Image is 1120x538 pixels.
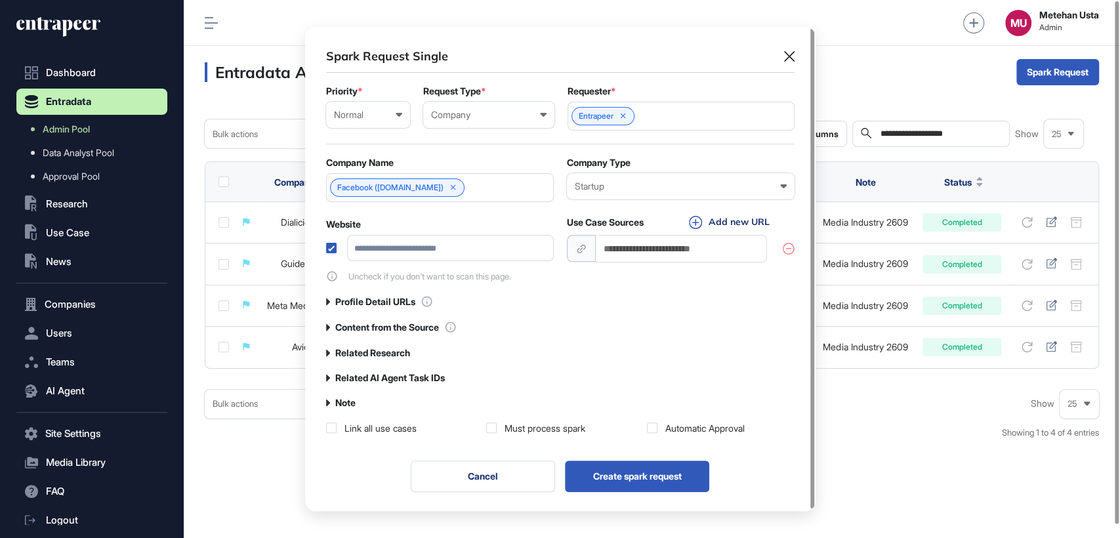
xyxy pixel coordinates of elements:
[565,461,709,492] button: Create spark request
[326,347,795,359] div: Related Research
[431,110,547,120] div: Company
[575,181,787,192] div: Startup
[665,422,745,435] div: Automatic Approval
[335,297,415,307] label: Profile Detail URLs
[579,112,613,121] span: Entrapeer
[567,157,795,168] div: Company Type
[568,86,795,96] div: Requester
[326,48,448,64] div: Spark Request Single
[348,272,511,281] span: Uncheck if you don't want to scan this page.
[423,86,554,96] div: Request Type
[326,372,795,384] div: Related AI Agent Task IDs
[337,183,444,192] a: Facebook ([DOMAIN_NAME])
[411,461,555,492] button: Cancel
[335,322,439,333] label: Content from the Source
[567,217,644,228] label: Use Case Sources
[334,110,402,120] div: Normal
[685,215,774,230] button: Add new URL
[335,398,356,408] label: Note
[505,422,585,435] div: Must process spark
[344,422,417,435] div: Link all use cases
[335,373,445,383] label: Related AI Agent Task IDs
[326,86,410,96] div: Priority
[326,219,554,230] div: Website
[335,348,410,358] label: Related Research
[326,157,554,168] div: Company Name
